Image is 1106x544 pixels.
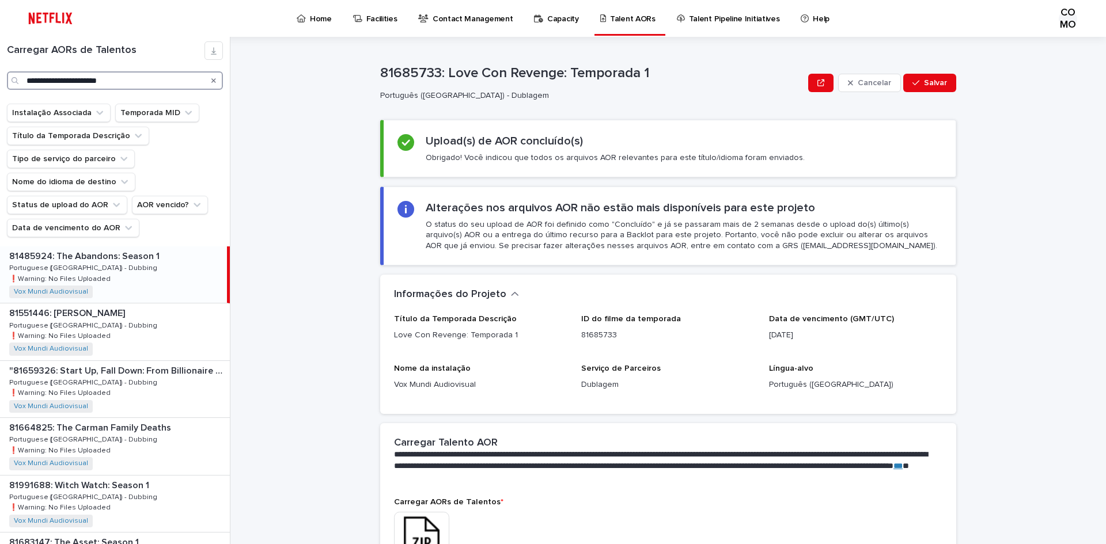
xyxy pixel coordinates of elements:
[394,288,519,301] button: Informações do Projeto
[9,501,113,512] p: ❗️Warning: No Files Uploaded
[9,387,113,397] p: ❗️Warning: No Files Uploaded
[426,135,583,147] font: Upload(s) de AOR concluído(s)
[394,289,506,299] font: Informações do Projeto
[394,381,476,389] font: Vox Mundi Audiovisual
[9,420,173,433] p: 81664825: The Carman Family Deaths
[581,364,661,372] font: Serviço de Parceiros
[581,315,681,323] font: ID do filme da temporada
[7,45,137,55] font: Carregar AORs de Talentos
[380,92,549,100] font: Português ([GEOGRAPHIC_DATA]) - Dublagem
[581,331,617,339] font: 81685733
[14,345,88,353] a: Vox Mundi Audiovisual
[7,173,135,191] button: Nome do idioma de destino
[9,444,113,455] p: ❗️Warning: No Files Uploaded
[394,498,501,506] font: Carregar AORs de Talentos
[14,288,88,296] a: Vox Mundi Audiovisual
[581,381,619,389] font: Dublagem
[9,433,160,444] p: Portuguese ([GEOGRAPHIC_DATA]) - Dubbing
[769,381,893,389] font: Português ([GEOGRAPHIC_DATA])
[9,330,113,340] p: ❗️Warning: No Files Uploaded
[426,154,805,162] font: Obrigado! Você indicou que todos os arquivos AOR relevantes para este título/idioma foram enviados.
[7,150,135,168] button: Tipo de serviço do parceiro
[394,315,517,323] font: Título da Temporada Descrição
[924,79,947,87] font: Salvar
[7,219,139,237] button: Data de vencimento do AOR
[9,273,113,283] p: ❗️Warning: No Files Uploaded
[9,478,151,491] p: 81991688: Witch Watch: Season 1
[858,79,891,87] font: Cancelar
[769,364,813,372] font: Língua-alvo
[9,376,160,387] p: Portuguese ([GEOGRAPHIC_DATA]) - Dubbing
[769,331,793,339] font: [DATE]
[769,315,894,323] font: Data de vencimento (GMT/UTC)
[426,202,815,214] font: Alterações nos arquivos AOR não estão mais disponíveis para este projeto
[394,331,518,339] font: Love Con Revenge: Temporada 1
[115,104,199,122] button: Temporada MID
[7,196,127,214] button: Status de upload do AOR
[14,402,88,410] a: Vox Mundi Audiovisual
[838,74,901,92] button: Cancelar
[23,7,78,30] img: ifQbXi3ZQGMSEF7WDB7W
[394,364,471,372] font: Nome da instalação
[9,491,160,501] p: Portuguese ([GEOGRAPHIC_DATA]) - Dubbing
[9,306,127,319] p: 81551446: [PERSON_NAME]
[132,196,208,214] button: AOR vencido?
[7,104,111,122] button: Instalação Associada
[9,249,162,262] p: 81485924: The Abandons: Season 1
[394,438,498,448] font: Carregar Talento AOR
[14,459,88,467] a: Vox Mundi Audiovisual
[14,517,88,525] a: Vox Mundi Audiovisual
[9,319,160,330] p: Portuguese ([GEOGRAPHIC_DATA]) - Dubbing
[903,74,956,92] button: Salvar
[1060,7,1075,31] font: COMO
[426,220,937,249] font: O status do seu upload de AOR foi definido como "Concluído" e já se passaram mais de 2 semanas de...
[9,363,228,376] p: "81659326: Start Up, Fall Down: From Billionaire to Convict: Limited Series"
[7,127,149,145] button: Título da Temporada Descrição
[7,71,223,90] input: Procurar
[380,66,649,80] font: 81685733: Love Con Revenge: Temporada 1
[9,262,160,272] p: Portuguese ([GEOGRAPHIC_DATA]) - Dubbing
